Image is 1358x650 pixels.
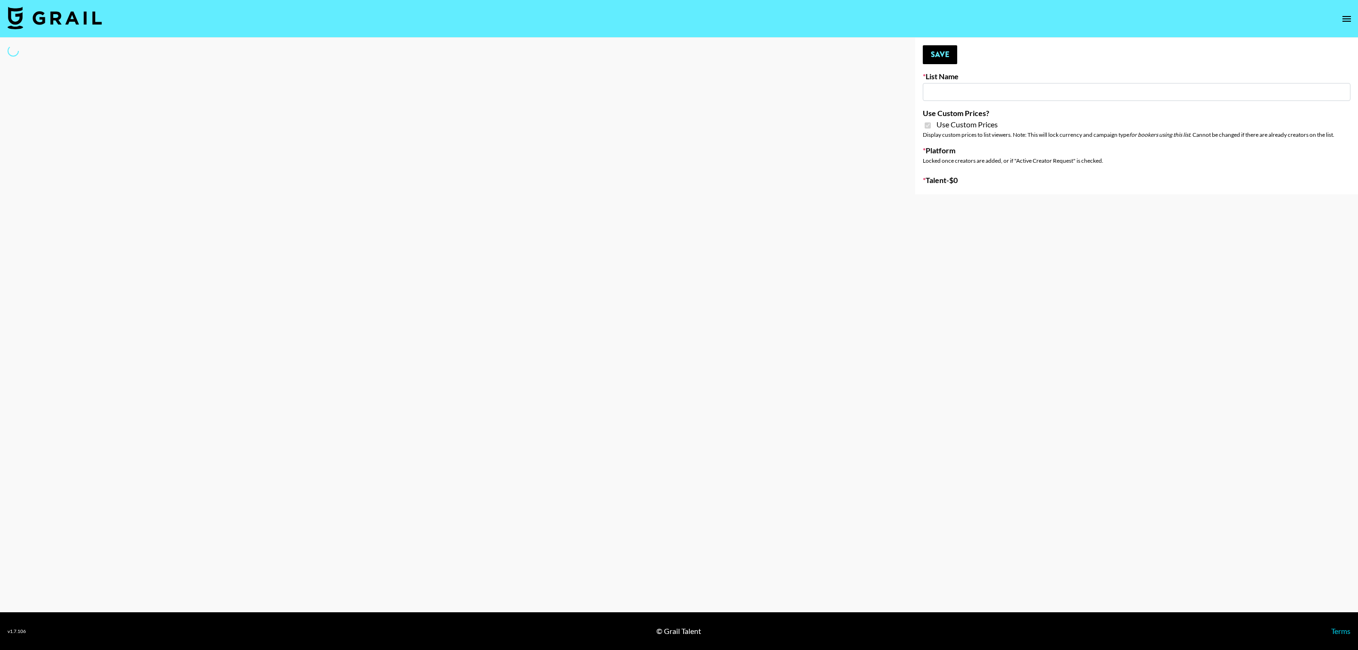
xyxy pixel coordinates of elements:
span: Use Custom Prices [936,120,998,129]
div: v 1.7.106 [8,628,26,634]
div: Display custom prices to list viewers. Note: This will lock currency and campaign type . Cannot b... [923,131,1350,138]
label: List Name [923,72,1350,81]
button: Save [923,45,957,64]
label: Use Custom Prices? [923,108,1350,118]
em: for bookers using this list [1129,131,1190,138]
div: Locked once creators are added, or if "Active Creator Request" is checked. [923,157,1350,164]
button: open drawer [1337,9,1356,28]
div: © Grail Talent [656,626,701,636]
img: Grail Talent [8,7,102,29]
label: Platform [923,146,1350,155]
label: Talent - $ 0 [923,175,1350,185]
a: Terms [1331,626,1350,635]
